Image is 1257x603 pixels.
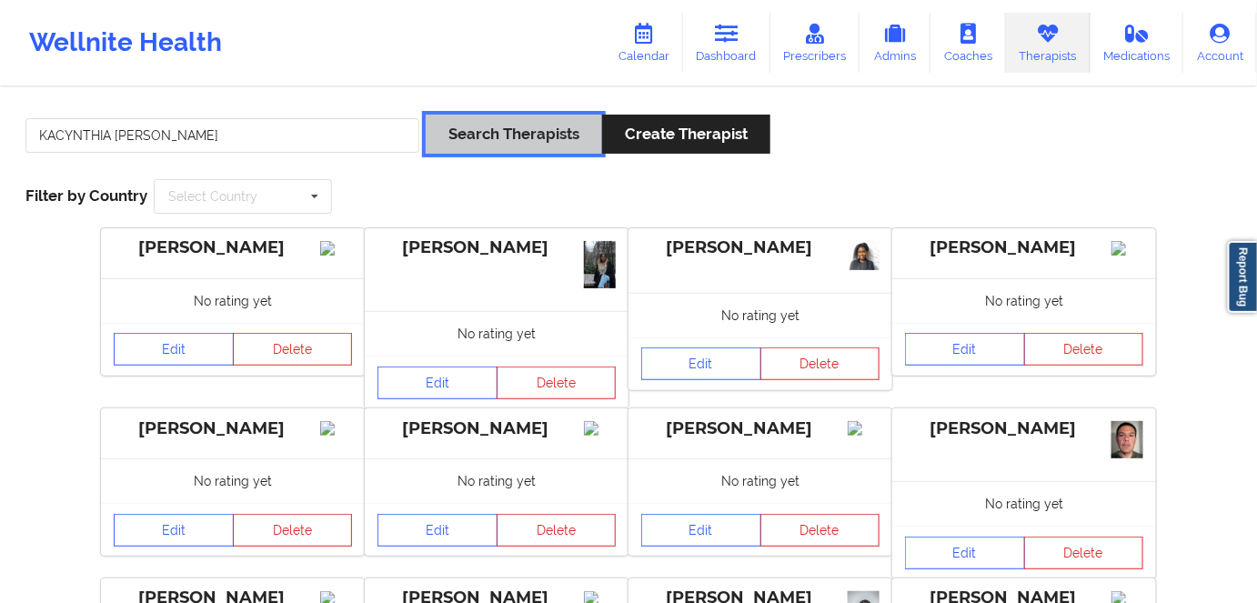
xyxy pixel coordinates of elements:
[426,115,602,154] button: Search Therapists
[101,278,365,323] div: No rating yet
[602,115,770,154] button: Create Therapist
[905,333,1025,366] a: Edit
[233,333,353,366] button: Delete
[892,481,1156,526] div: No rating yet
[233,514,353,547] button: Delete
[905,237,1143,258] div: [PERSON_NAME]
[848,421,880,436] img: Image%2Fplaceholer-image.png
[760,514,880,547] button: Delete
[1111,241,1143,256] img: Image%2Fplaceholer-image.png
[584,241,616,289] img: 0835415d-06e6-44a3-b5c1-d628e83c7203_IMG_3054.jpeg
[114,514,234,547] a: Edit
[628,293,892,337] div: No rating yet
[377,367,498,399] a: Edit
[1024,537,1144,569] button: Delete
[25,186,147,205] span: Filter by Country
[641,347,761,380] a: Edit
[365,311,628,356] div: No rating yet
[320,421,352,436] img: Image%2Fplaceholer-image.png
[683,13,770,73] a: Dashboard
[1111,421,1143,458] img: 9093e229-61fa-479b-8ce5-937f736cabe0_2010-04-30_15.35.16.jpeg
[1091,13,1184,73] a: Medications
[1024,333,1144,366] button: Delete
[377,237,616,258] div: [PERSON_NAME]
[497,514,617,547] button: Delete
[320,241,352,256] img: Image%2Fplaceholer-image.png
[1228,241,1257,313] a: Report Bug
[641,514,761,547] a: Edit
[905,537,1025,569] a: Edit
[114,418,352,439] div: [PERSON_NAME]
[114,333,234,366] a: Edit
[605,13,683,73] a: Calendar
[377,514,498,547] a: Edit
[930,13,1006,73] a: Coaches
[168,190,257,203] div: Select Country
[641,418,880,439] div: [PERSON_NAME]
[1006,13,1091,73] a: Therapists
[760,347,880,380] button: Delete
[628,458,892,503] div: No rating yet
[25,118,419,153] input: Search Keywords
[365,458,628,503] div: No rating yet
[584,421,616,436] img: Image%2Fplaceholer-image.png
[101,458,365,503] div: No rating yet
[905,418,1143,439] div: [PERSON_NAME]
[1183,13,1257,73] a: Account
[641,237,880,258] div: [PERSON_NAME]
[848,241,880,270] img: 999d0e34-0391-4fb9-9c2f-1a2463b577ff_pho6.PNG
[114,237,352,258] div: [PERSON_NAME]
[377,418,616,439] div: [PERSON_NAME]
[860,13,930,73] a: Admins
[770,13,860,73] a: Prescribers
[497,367,617,399] button: Delete
[892,278,1156,323] div: No rating yet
